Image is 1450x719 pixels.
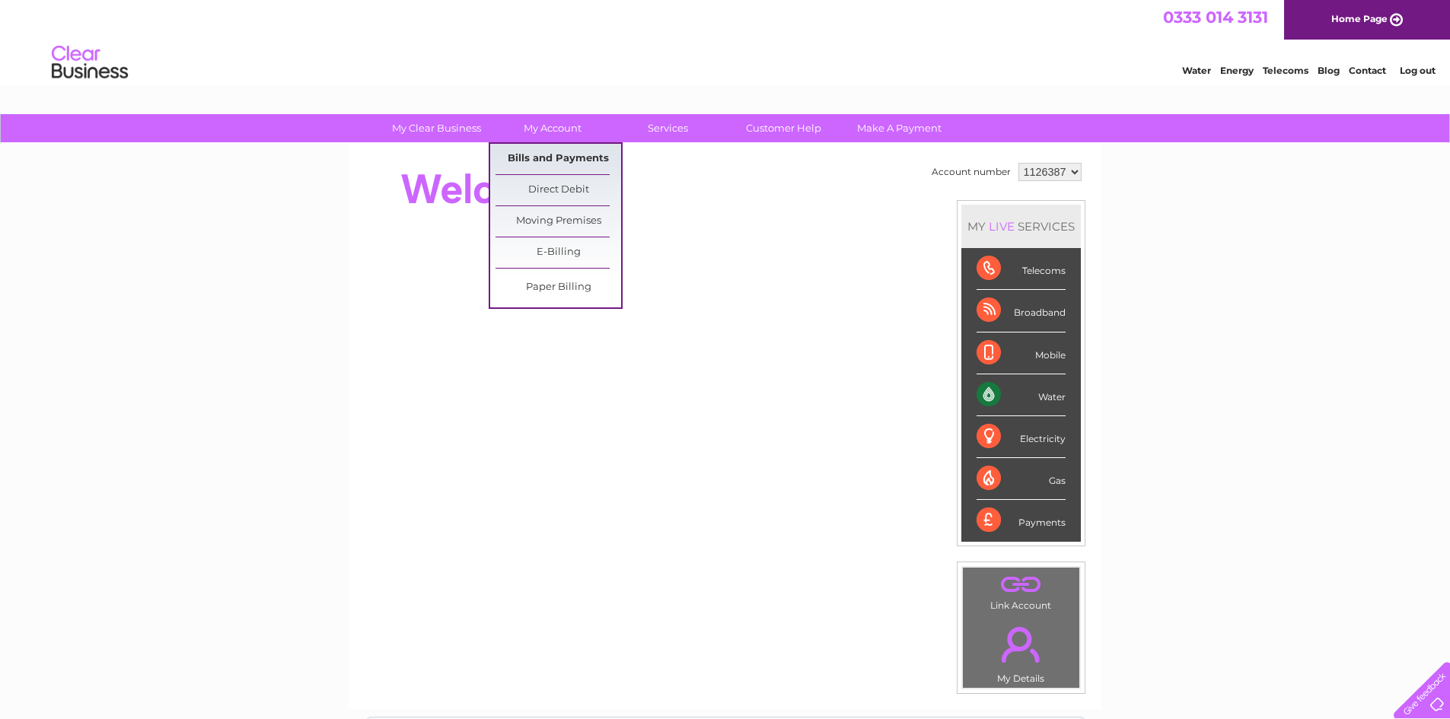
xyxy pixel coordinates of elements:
[977,416,1066,458] div: Electricity
[962,567,1080,615] td: Link Account
[489,114,615,142] a: My Account
[496,206,621,237] a: Moving Premises
[961,205,1081,248] div: MY SERVICES
[605,114,731,142] a: Services
[1163,8,1268,27] a: 0333 014 3131
[977,332,1066,374] div: Mobile
[967,618,1076,671] a: .
[496,144,621,174] a: Bills and Payments
[1182,65,1211,76] a: Water
[366,8,1085,74] div: Clear Business is a trading name of Verastar Limited (registered in [GEOGRAPHIC_DATA] No. 3667643...
[1318,65,1340,76] a: Blog
[928,159,1015,185] td: Account number
[1263,65,1308,76] a: Telecoms
[374,114,499,142] a: My Clear Business
[967,571,1076,598] a: .
[496,272,621,303] a: Paper Billing
[962,614,1080,689] td: My Details
[977,248,1066,290] div: Telecoms
[496,175,621,205] a: Direct Debit
[51,40,129,86] img: logo.png
[496,237,621,268] a: E-Billing
[977,374,1066,416] div: Water
[1220,65,1254,76] a: Energy
[1400,65,1436,76] a: Log out
[721,114,846,142] a: Customer Help
[977,500,1066,541] div: Payments
[1349,65,1386,76] a: Contact
[977,458,1066,500] div: Gas
[837,114,962,142] a: Make A Payment
[977,290,1066,332] div: Broadband
[986,219,1018,234] div: LIVE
